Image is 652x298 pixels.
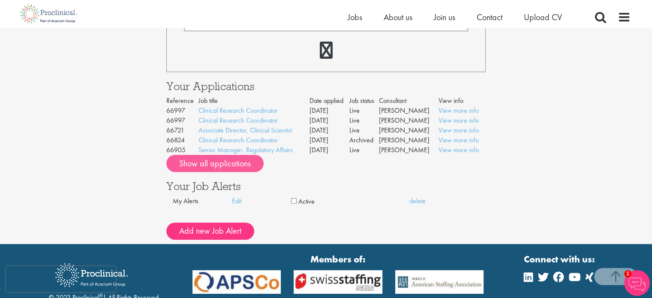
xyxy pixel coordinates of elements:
td: Live [349,116,379,126]
td: 66905 [166,145,198,155]
td: Live [349,106,379,116]
td: 66721 [166,126,198,135]
a: Upload CV [524,12,562,23]
td: [DATE] [309,145,349,155]
td: Live [349,145,379,155]
th: Consultant [379,96,439,106]
img: Proclinical Recruitment [49,257,135,293]
a: delete [409,196,469,206]
th: View info [439,96,486,106]
button: Show all applications [166,155,264,172]
a: View more info [439,106,479,115]
a: Join us [434,12,455,23]
td: [PERSON_NAME] [379,106,439,116]
td: [PERSON_NAME] [379,126,439,135]
h3: Your Applications [166,81,486,92]
td: [DATE] [309,116,349,126]
strong: Members of: [192,253,484,266]
th: Reference [166,96,198,106]
a: Clinical Research Coordinator [198,106,278,115]
a: View more info [439,135,479,144]
img: APSCo [287,270,389,294]
td: [PERSON_NAME] [379,135,439,145]
a: View more info [439,126,479,135]
img: APSCo [186,270,288,294]
th: Job status [349,96,379,106]
a: Clinical Research Coordinator [198,116,278,125]
th: Job title [198,96,309,106]
span: 1 [624,270,631,277]
a: View more info [439,116,479,125]
a: Jobs [348,12,362,23]
td: 66824 [166,135,198,145]
td: Archived [349,135,379,145]
img: APSCo [389,270,490,294]
a: Contact [477,12,502,23]
th: Date applied [309,96,349,106]
td: 66997 [166,116,198,126]
td: [DATE] [309,135,349,145]
a: View more info [439,145,479,154]
iframe: reCAPTCHA [6,266,116,292]
div: My Alerts [173,196,232,206]
a: Senior Manager, Regulatory Affairs [198,145,293,154]
h3: Your Job Alerts [166,181,486,192]
strong: Connect with us: [524,253,597,266]
a: Associate Director, Clinical Scientist [198,126,292,135]
img: Chatbot [624,270,650,296]
td: [DATE] [309,106,349,116]
a: Edit [232,196,291,206]
td: [PERSON_NAME] [379,116,439,126]
td: 66997 [166,106,198,116]
td: [PERSON_NAME] [379,145,439,155]
td: [DATE] [309,126,349,135]
a: Clinical Research Coordinator [198,135,278,144]
td: Live [349,126,379,135]
label: Active [298,197,315,207]
button: Add new Job Alert [166,223,254,240]
a: About us [384,12,412,23]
